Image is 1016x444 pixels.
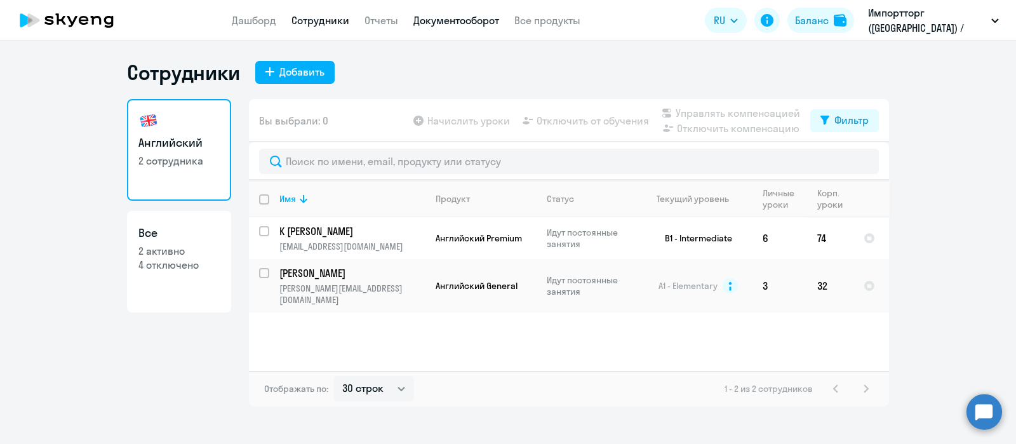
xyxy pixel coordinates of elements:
[657,193,729,205] div: Текущий уровень
[138,111,159,131] img: english
[364,14,398,27] a: Отчеты
[279,64,324,79] div: Добавить
[436,193,470,205] div: Продукт
[255,61,335,84] button: Добавить
[291,14,349,27] a: Сотрудники
[138,225,220,241] h3: Все
[817,187,853,210] div: Корп. уроки
[634,217,752,259] td: B1 - Intermediate
[413,14,499,27] a: Документооборот
[514,14,580,27] a: Все продукты
[127,99,231,201] a: Английский2 сотрудника
[547,274,634,297] p: Идут постоянные занятия
[817,187,845,210] div: Корп. уроки
[763,187,806,210] div: Личные уроки
[279,224,425,238] a: К [PERSON_NAME]
[279,266,423,280] p: [PERSON_NAME]
[436,193,536,205] div: Продукт
[834,14,846,27] img: balance
[232,14,276,27] a: Дашборд
[658,280,718,292] span: A1 - Elementary
[862,5,1005,36] button: Импортторг ([GEOGRAPHIC_DATA]) / Маори групп, ---
[127,60,240,85] h1: Сотрудники
[138,244,220,258] p: 2 активно
[279,283,425,306] p: [PERSON_NAME][EMAIL_ADDRESS][DOMAIN_NAME]
[279,193,425,205] div: Имя
[645,193,752,205] div: Текущий уровень
[795,13,829,28] div: Баланс
[279,241,425,252] p: [EMAIL_ADDRESS][DOMAIN_NAME]
[547,193,574,205] div: Статус
[714,13,725,28] span: RU
[807,259,853,313] td: 32
[127,211,231,313] a: Все2 активно4 отключено
[752,217,807,259] td: 6
[868,5,986,36] p: Импортторг ﻿([GEOGRAPHIC_DATA]) / Маори групп, ---
[138,154,220,168] p: 2 сотрудника
[279,193,296,205] div: Имя
[259,113,328,128] span: Вы выбрали: 0
[138,258,220,272] p: 4 отключено
[279,266,425,280] a: [PERSON_NAME]
[138,135,220,151] h3: Английский
[436,280,518,292] span: Английский General
[725,383,813,394] span: 1 - 2 из 2 сотрудников
[834,112,869,128] div: Фильтр
[705,8,747,33] button: RU
[752,259,807,313] td: 3
[787,8,854,33] button: Балансbalance
[763,187,798,210] div: Личные уроки
[264,383,328,394] span: Отображать по:
[547,227,634,250] p: Идут постоянные занятия
[810,109,879,132] button: Фильтр
[547,193,634,205] div: Статус
[259,149,879,174] input: Поиск по имени, email, продукту или статусу
[807,217,853,259] td: 74
[436,232,522,244] span: Английский Premium
[279,224,423,238] p: К [PERSON_NAME]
